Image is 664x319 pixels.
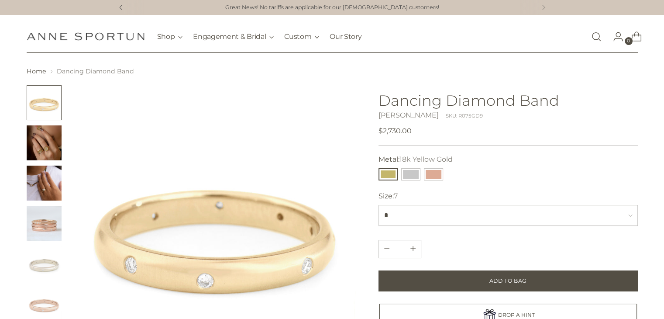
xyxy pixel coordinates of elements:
[378,92,638,108] h1: Dancing Diamond Band
[27,166,62,201] button: Change image to image 3
[378,111,439,119] a: [PERSON_NAME]
[424,168,443,180] button: 14k Rose Gold
[389,240,410,258] input: Product quantity
[27,125,62,160] button: Change image to image 2
[399,155,453,163] span: 18k Yellow Gold
[498,312,535,318] span: DROP A HINT
[489,277,526,285] span: Add to Bag
[57,67,134,75] span: Dancing Diamond Band
[378,270,638,291] button: Add to Bag
[27,206,62,241] button: Change image to image 4
[401,168,420,180] button: 14k White Gold
[330,27,361,46] a: Our Story
[606,28,623,45] a: Go to the account page
[405,240,421,258] button: Subtract product quantity
[27,85,62,120] button: Change image to image 1
[193,27,274,46] button: Engagement & Bridal
[624,28,642,45] a: Open cart modal
[446,112,483,120] div: SKU: R075GD9
[394,192,398,200] span: 7
[588,28,605,45] a: Open search modal
[225,3,439,12] a: Great News! No tariffs are applicable for our [DEMOGRAPHIC_DATA] customers!
[378,168,398,180] button: 18k Yellow Gold
[27,32,144,41] a: Anne Sportun Fine Jewellery
[378,154,453,165] label: Metal:
[27,246,62,281] img: Dancing Diamond Band - Anne Sportun Fine Jewellery
[27,246,62,281] button: Change image to image 5
[625,37,633,45] span: 0
[378,191,398,201] label: Size:
[284,27,319,46] button: Custom
[27,206,62,241] img: Dancing Diamond Band - Anne Sportun Fine Jewellery
[378,126,412,136] span: $2,730.00
[27,67,638,76] nav: breadcrumbs
[379,240,395,258] button: Add product quantity
[157,27,183,46] button: Shop
[27,67,46,75] a: Home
